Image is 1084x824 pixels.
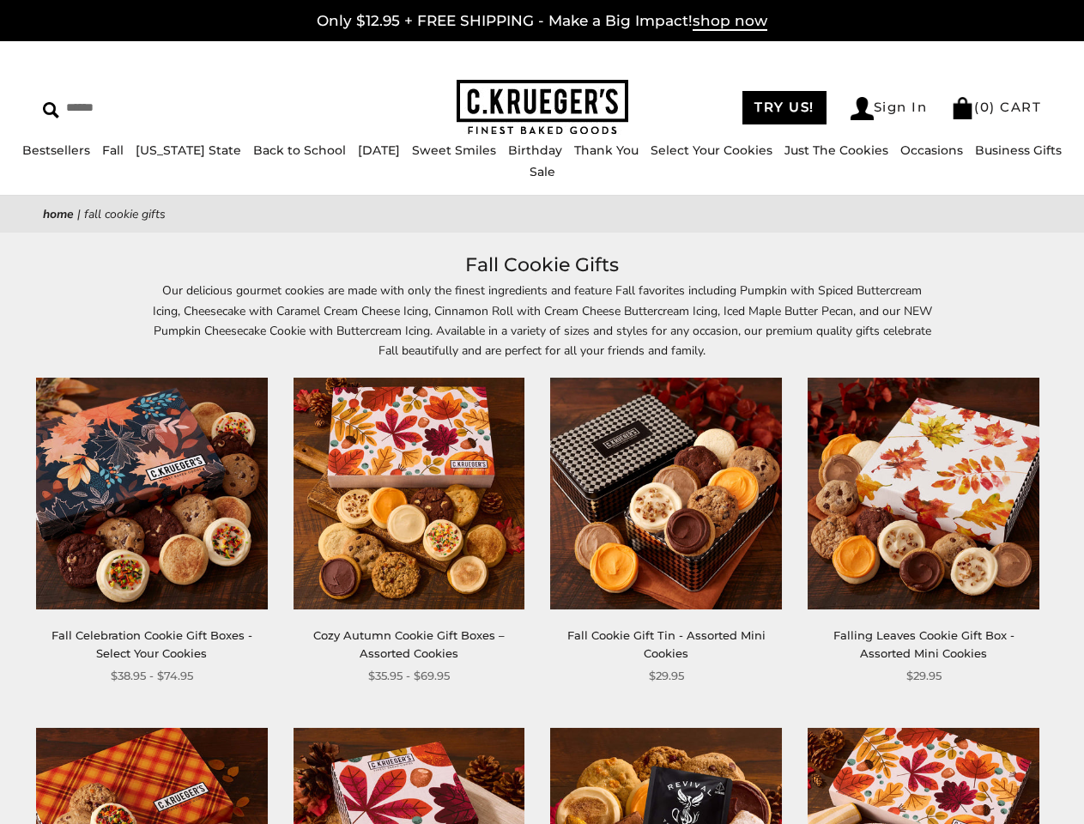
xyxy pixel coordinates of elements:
a: TRY US! [742,91,827,124]
span: Fall Cookie Gifts [84,206,166,222]
a: Fall Celebration Cookie Gift Boxes - Select Your Cookies [51,628,252,660]
span: $29.95 [649,667,684,685]
a: Fall [102,142,124,158]
a: Sign In [851,97,928,120]
a: Fall Cookie Gift Tin - Assorted Mini Cookies [567,628,766,660]
span: shop now [693,12,767,31]
span: Our delicious gourmet cookies are made with only the finest ingredients and feature Fall favorite... [153,282,932,358]
a: Only $12.95 + FREE SHIPPING - Make a Big Impact!shop now [317,12,767,31]
img: Fall Cookie Gift Tin - Assorted Mini Cookies [550,378,782,609]
a: Thank You [574,142,639,158]
img: Search [43,102,59,118]
a: Bestsellers [22,142,90,158]
a: Just The Cookies [784,142,888,158]
a: [DATE] [358,142,400,158]
img: Falling Leaves Cookie Gift Box - Assorted Mini Cookies [808,378,1039,609]
a: (0) CART [951,99,1041,115]
img: C.KRUEGER'S [457,80,628,136]
span: | [77,206,81,222]
span: $29.95 [906,667,942,685]
a: Sweet Smiles [412,142,496,158]
img: Bag [951,97,974,119]
a: Sale [530,164,555,179]
img: Fall Celebration Cookie Gift Boxes - Select Your Cookies [36,378,268,609]
h1: Fall Cookie Gifts [69,250,1015,281]
a: Back to School [253,142,346,158]
img: Account [851,97,874,120]
span: $35.95 - $69.95 [368,667,450,685]
span: $38.95 - $74.95 [111,667,193,685]
nav: breadcrumbs [43,204,1041,224]
input: Search [43,94,271,121]
a: Cozy Autumn Cookie Gift Boxes – Assorted Cookies [313,628,505,660]
a: Business Gifts [975,142,1062,158]
a: Select Your Cookies [651,142,772,158]
a: Birthday [508,142,562,158]
img: Cozy Autumn Cookie Gift Boxes – Assorted Cookies [294,378,525,609]
a: [US_STATE] State [136,142,241,158]
a: Occasions [900,142,963,158]
a: Falling Leaves Cookie Gift Box - Assorted Mini Cookies [833,628,1014,660]
a: Home [43,206,74,222]
span: 0 [980,99,990,115]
